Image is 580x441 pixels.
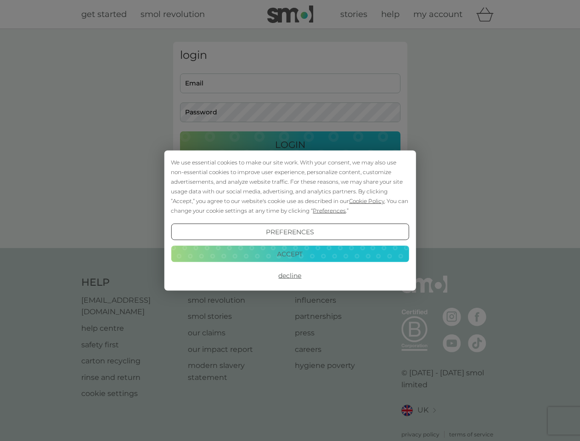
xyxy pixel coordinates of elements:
[349,198,384,204] span: Cookie Policy
[171,245,409,262] button: Accept
[171,158,409,215] div: We use essential cookies to make our site work. With your consent, we may also use non-essential ...
[171,224,409,240] button: Preferences
[164,151,416,291] div: Cookie Consent Prompt
[313,207,346,214] span: Preferences
[171,267,409,284] button: Decline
